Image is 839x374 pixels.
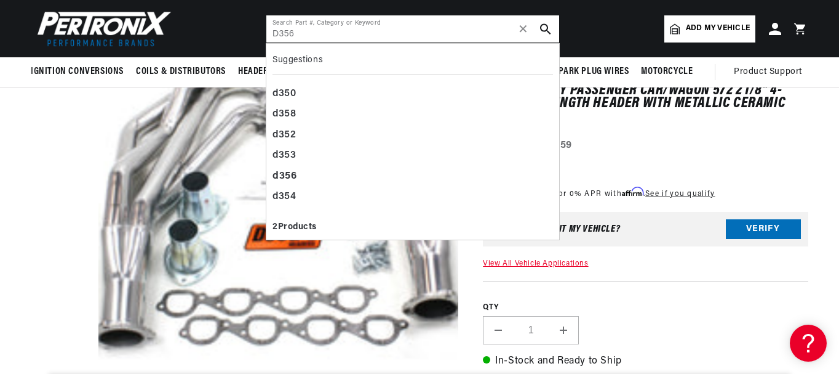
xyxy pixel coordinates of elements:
[664,15,755,43] a: Add my vehicle
[266,15,559,43] input: Search Part #, Category or Keyword
[483,188,715,200] p: Starting at /mo or 0% APR with .
[726,219,801,239] button: Verify
[483,303,808,313] label: QTY
[31,65,124,78] span: Ignition Conversions
[554,65,629,78] span: Spark Plug Wires
[635,57,699,86] summary: Motorcycle
[622,187,643,197] span: Affirm
[31,7,172,50] img: Pertronix
[272,104,553,125] div: d358
[483,354,808,370] p: In-Stock and Ready to Ship
[272,187,553,208] div: d354
[272,171,297,181] b: d356
[734,65,802,79] span: Product Support
[31,57,130,86] summary: Ignition Conversions
[532,15,559,43] button: search button
[136,65,226,78] span: Coils & Distributors
[130,57,232,86] summary: Coils & Distributors
[483,85,808,123] h1: 1955-57 Chevy Passenger Car/Wagon 572 2 1/8" 4-Tube Full Length Header with Metallic Ceramic Coating
[272,145,553,166] div: d353
[272,50,553,75] div: Suggestions
[272,84,553,105] div: d350
[641,65,693,78] span: Motorcycle
[548,57,635,86] summary: Spark Plug Wires
[31,1,458,367] media-gallery: Gallery Viewer
[734,57,808,87] summary: Product Support
[483,260,588,267] a: View All Vehicle Applications
[272,222,317,232] b: 2 Products
[645,190,715,198] a: See if you qualify - Learn more about Affirm Financing (opens in modal)
[232,57,388,86] summary: Headers, Exhausts & Components
[686,23,750,35] span: Add my vehicle
[483,138,808,154] div: Part Number:
[272,125,553,146] div: d352
[238,65,382,78] span: Headers, Exhausts & Components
